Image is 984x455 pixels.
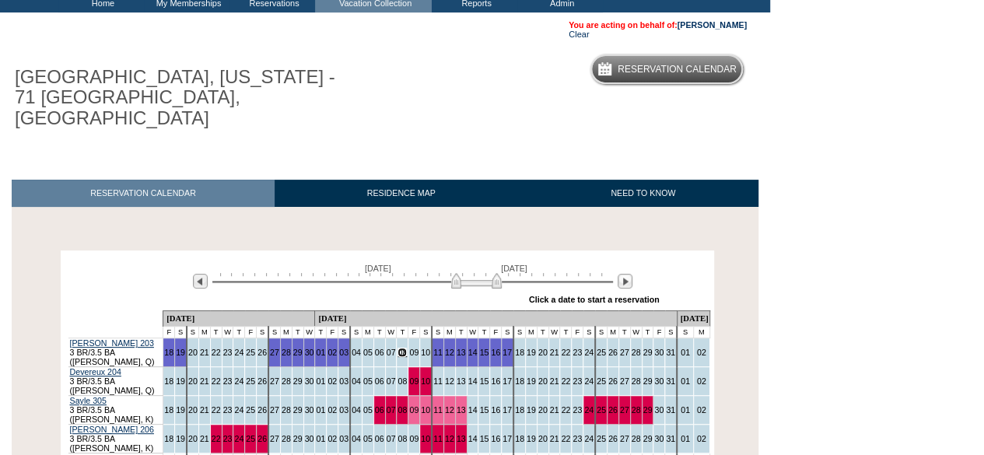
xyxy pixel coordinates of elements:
[164,376,173,386] a: 18
[490,327,502,338] td: F
[303,327,315,338] td: W
[270,348,279,357] a: 27
[282,376,291,386] a: 28
[697,405,706,415] a: 02
[212,434,221,443] a: 22
[632,405,641,415] a: 28
[432,327,443,338] td: S
[618,327,630,338] td: T
[375,348,384,357] a: 06
[163,327,175,338] td: F
[681,405,690,415] a: 01
[643,405,653,415] a: 29
[515,405,524,415] a: 18
[234,348,243,357] a: 24
[666,434,675,443] a: 31
[525,327,537,338] td: M
[70,425,154,434] a: [PERSON_NAME] 206
[468,405,478,415] a: 14
[246,434,255,443] a: 25
[433,405,443,415] a: 11
[176,376,185,386] a: 19
[550,405,559,415] a: 21
[68,396,163,425] td: 3 BR/3.5 BA ([PERSON_NAME], K)
[363,376,373,386] a: 05
[305,376,314,386] a: 30
[561,348,570,357] a: 22
[350,327,362,338] td: S
[632,434,641,443] a: 28
[491,348,500,357] a: 16
[352,434,361,443] a: 04
[445,434,454,443] a: 12
[537,327,548,338] td: T
[68,367,163,396] td: 3 BR/3.5 BA ([PERSON_NAME], Q)
[608,376,618,386] a: 26
[468,348,478,357] a: 14
[527,405,536,415] a: 19
[642,327,653,338] td: T
[597,348,606,357] a: 25
[445,348,454,357] a: 12
[268,327,280,338] td: S
[584,348,594,357] a: 24
[327,348,337,357] a: 02
[467,327,478,338] td: W
[12,180,275,207] a: RESERVATION CALENDAR
[176,434,185,443] a: 19
[550,434,559,443] a: 21
[187,327,198,338] td: S
[421,405,430,415] a: 10
[573,405,582,415] a: 23
[339,376,348,386] a: 03
[632,348,641,357] a: 28
[550,376,559,386] a: 21
[503,434,512,443] a: 17
[569,30,589,39] a: Clear
[12,64,360,131] h1: [GEOGRAPHIC_DATA], [US_STATE] - 71 [GEOGRAPHIC_DATA], [GEOGRAPHIC_DATA]
[572,327,583,338] td: F
[275,180,528,207] a: RESIDENCE MAP
[653,327,665,338] td: F
[176,348,185,357] a: 19
[677,311,709,327] td: [DATE]
[513,327,525,338] td: S
[457,434,466,443] a: 13
[163,311,315,327] td: [DATE]
[665,327,677,338] td: S
[501,264,527,273] span: [DATE]
[397,434,407,443] a: 08
[68,425,163,453] td: 3 BR/3.5 BA ([PERSON_NAME], K)
[409,405,418,415] a: 09
[468,376,478,386] a: 14
[234,434,243,443] a: 24
[164,405,173,415] a: 18
[352,405,361,415] a: 04
[527,348,536,357] a: 19
[200,376,209,386] a: 21
[223,376,233,386] a: 23
[538,434,548,443] a: 20
[455,327,467,338] td: T
[561,405,570,415] a: 22
[479,348,488,357] a: 15
[597,376,606,386] a: 25
[188,348,198,357] a: 20
[597,434,606,443] a: 25
[246,405,255,415] a: 25
[316,405,325,415] a: 01
[270,405,279,415] a: 27
[573,434,582,443] a: 23
[409,434,418,443] a: 09
[316,434,325,443] a: 01
[584,405,594,415] a: 24
[257,434,267,443] a: 26
[630,327,642,338] td: W
[561,376,570,386] a: 22
[529,295,660,304] div: Click a date to start a reservation
[339,434,348,443] a: 03
[70,396,107,405] a: Sayle 305
[223,348,233,357] a: 23
[200,348,209,357] a: 21
[620,348,629,357] a: 27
